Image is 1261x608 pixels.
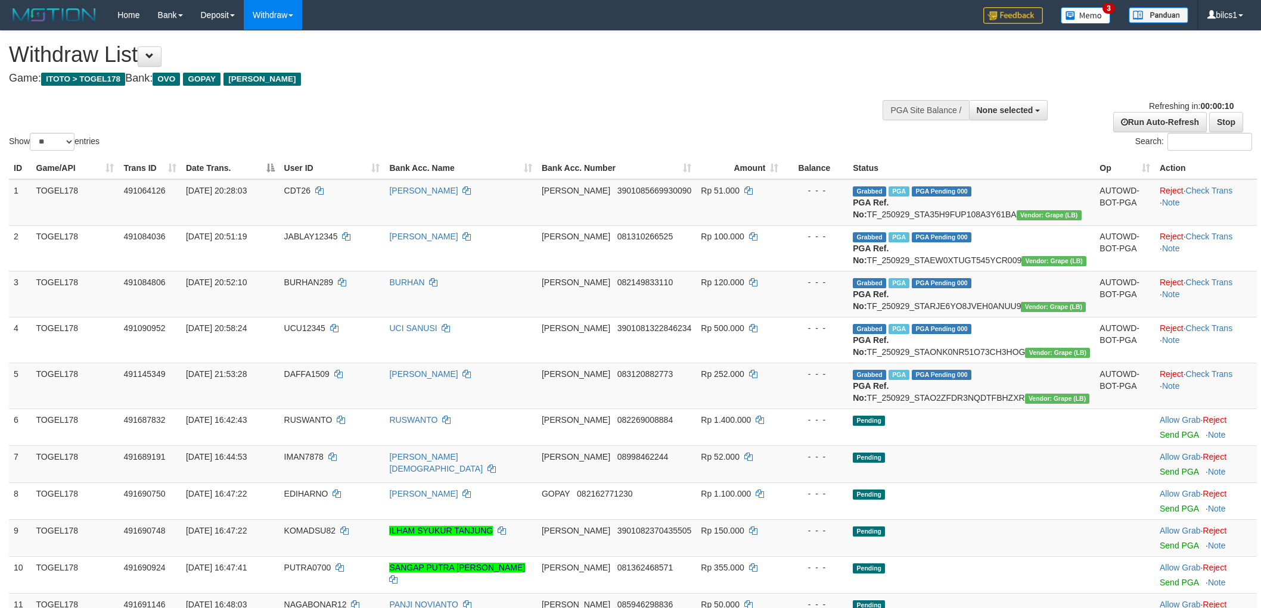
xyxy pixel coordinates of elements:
[9,482,32,519] td: 8
[1160,278,1184,287] a: Reject
[284,563,331,572] span: PUTRA0700
[788,276,843,288] div: - - -
[123,278,165,287] span: 491084806
[1160,369,1184,379] a: Reject
[696,157,783,179] th: Amount: activate to sort column ascending
[848,271,1095,317] td: TF_250929_STARJE6YO8JVEH0ANUU9
[1017,210,1082,220] span: Vendor URL: https://dashboard.q2checkout.com/secure
[1155,271,1257,317] td: · ·
[1025,348,1090,358] span: Vendor URL: https://dashboard.q2checkout.com/secure
[1162,381,1180,391] a: Note
[32,157,119,179] th: Game/API: activate to sort column ascending
[1155,225,1257,271] td: · ·
[853,563,885,573] span: Pending
[1209,112,1243,132] a: Stop
[389,489,458,498] a: [PERSON_NAME]
[9,519,32,556] td: 9
[1162,244,1180,253] a: Note
[1155,409,1257,445] td: ·
[788,368,843,380] div: - - -
[542,415,610,425] span: [PERSON_NAME]
[883,100,968,120] div: PGA Site Balance /
[1149,101,1234,111] span: Refreshing in:
[853,289,889,311] b: PGA Ref. No:
[1160,232,1184,241] a: Reject
[279,157,385,179] th: User ID: activate to sort column ascending
[788,562,843,573] div: - - -
[783,157,848,179] th: Balance
[577,489,632,498] span: Copy 082162771230 to clipboard
[1203,563,1226,572] a: Reject
[1095,317,1155,363] td: AUTOWD-BOT-PGA
[389,323,437,333] a: UCI SANUSI
[853,453,885,463] span: Pending
[1155,556,1257,593] td: ·
[537,157,696,179] th: Bank Acc. Number: activate to sort column ascending
[617,186,692,195] span: Copy 3901085669930090 to clipboard
[1095,363,1155,409] td: AUTOWD-BOT-PGA
[848,225,1095,271] td: TF_250929_STAEW0XTUGT545YCR009
[853,381,889,403] b: PGA Ref. No:
[912,186,971,197] span: PGA Pending
[153,73,180,86] span: OVO
[284,415,333,425] span: RUSWANTO
[889,232,909,242] span: Marked by bilcs1
[32,409,119,445] td: TOGEL178
[389,526,493,535] a: ILHAM SYUKUR TANJUNG
[389,369,458,379] a: [PERSON_NAME]
[186,526,247,535] span: [DATE] 16:47:22
[853,186,886,197] span: Grabbed
[284,278,333,287] span: BURHAN289
[119,157,181,179] th: Trans ID: activate to sort column ascending
[9,363,32,409] td: 5
[617,452,669,462] span: Copy 08998462244 to clipboard
[32,225,119,271] td: TOGEL178
[186,186,247,195] span: [DATE] 20:28:03
[1095,271,1155,317] td: AUTOWD-BOT-PGA
[1160,430,1198,439] a: Send PGA
[1203,489,1226,498] a: Reject
[1162,335,1180,345] a: Note
[1203,415,1226,425] a: Reject
[186,415,247,425] span: [DATE] 16:42:43
[1025,394,1090,404] span: Vendor URL: https://dashboard.q2checkout.com/secure
[32,556,119,593] td: TOGEL178
[788,322,843,334] div: - - -
[1155,363,1257,409] td: · ·
[788,488,843,500] div: - - -
[9,445,32,482] td: 7
[186,278,247,287] span: [DATE] 20:52:10
[701,452,740,462] span: Rp 52.000
[30,133,74,151] select: Showentries
[701,323,744,333] span: Rp 500.000
[983,7,1043,24] img: Feedback.jpg
[32,482,119,519] td: TOGEL178
[284,526,336,535] span: KOMADSU82
[701,369,744,379] span: Rp 252.000
[1186,278,1233,287] a: Check Trans
[1155,157,1257,179] th: Action
[9,43,829,67] h1: Withdraw List
[9,271,32,317] td: 3
[186,452,247,462] span: [DATE] 16:44:53
[542,452,610,462] span: [PERSON_NAME]
[912,232,971,242] span: PGA Pending
[1160,541,1198,550] a: Send PGA
[701,232,744,241] span: Rp 100.000
[1203,452,1226,462] a: Reject
[9,317,32,363] td: 4
[542,369,610,379] span: [PERSON_NAME]
[542,526,610,535] span: [PERSON_NAME]
[123,415,165,425] span: 491687832
[1208,541,1226,550] a: Note
[853,416,885,426] span: Pending
[1129,7,1188,23] img: panduan.png
[701,186,740,195] span: Rp 51.000
[848,363,1095,409] td: TF_250929_STAO2ZFDR3NQDTFBHZXR
[32,445,119,482] td: TOGEL178
[1186,369,1233,379] a: Check Trans
[889,324,909,334] span: Marked by bilcs1
[1102,3,1115,14] span: 3
[1186,232,1233,241] a: Check Trans
[1160,578,1198,587] a: Send PGA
